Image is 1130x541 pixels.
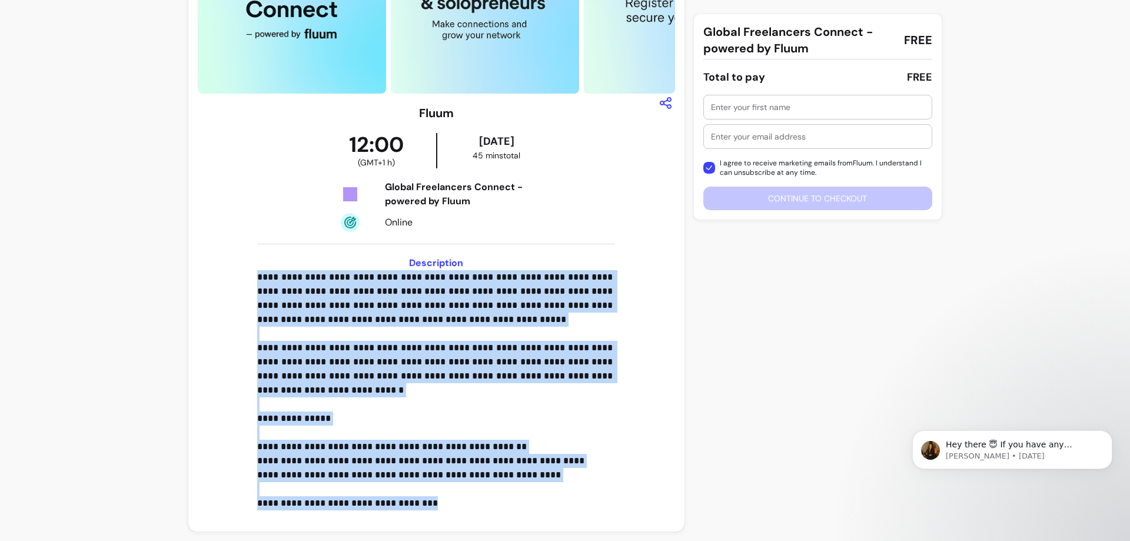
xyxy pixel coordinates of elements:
[907,69,932,85] div: FREE
[703,69,765,85] div: Total to pay
[358,157,395,168] span: ( GMT+1 h )
[257,256,615,270] h3: Description
[440,133,553,150] div: [DATE]
[440,150,553,161] div: 45 mins total
[317,133,437,168] div: 12:00
[341,185,360,204] img: Tickets Icon
[904,32,932,48] span: FREE
[703,24,895,57] span: Global Freelancers Connect - powered by Fluum
[385,180,552,208] div: Global Freelancers Connect - powered by Fluum
[419,105,454,121] h3: Fluum
[711,101,925,113] input: Enter your first name
[385,215,552,230] div: Online
[711,131,925,142] input: Enter your email address
[895,406,1130,535] iframe: Intercom notifications message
